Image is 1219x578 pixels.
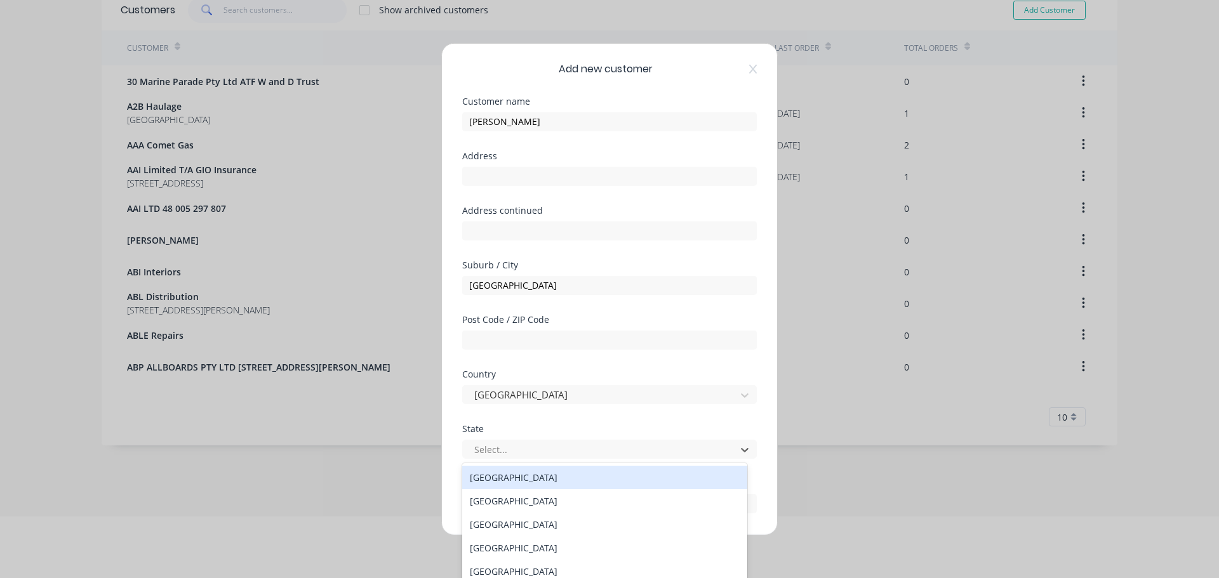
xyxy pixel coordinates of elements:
[462,315,757,324] div: Post Code / ZIP Code
[462,206,757,214] div: Address continued
[462,151,757,160] div: Address
[462,424,757,433] div: State
[462,536,747,560] div: [GEOGRAPHIC_DATA]
[462,513,747,536] div: [GEOGRAPHIC_DATA]
[462,96,757,105] div: Customer name
[462,369,757,378] div: Country
[462,466,747,489] div: [GEOGRAPHIC_DATA]
[559,61,653,76] span: Add new customer
[462,489,747,513] div: [GEOGRAPHIC_DATA]
[462,260,757,269] div: Suburb / City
